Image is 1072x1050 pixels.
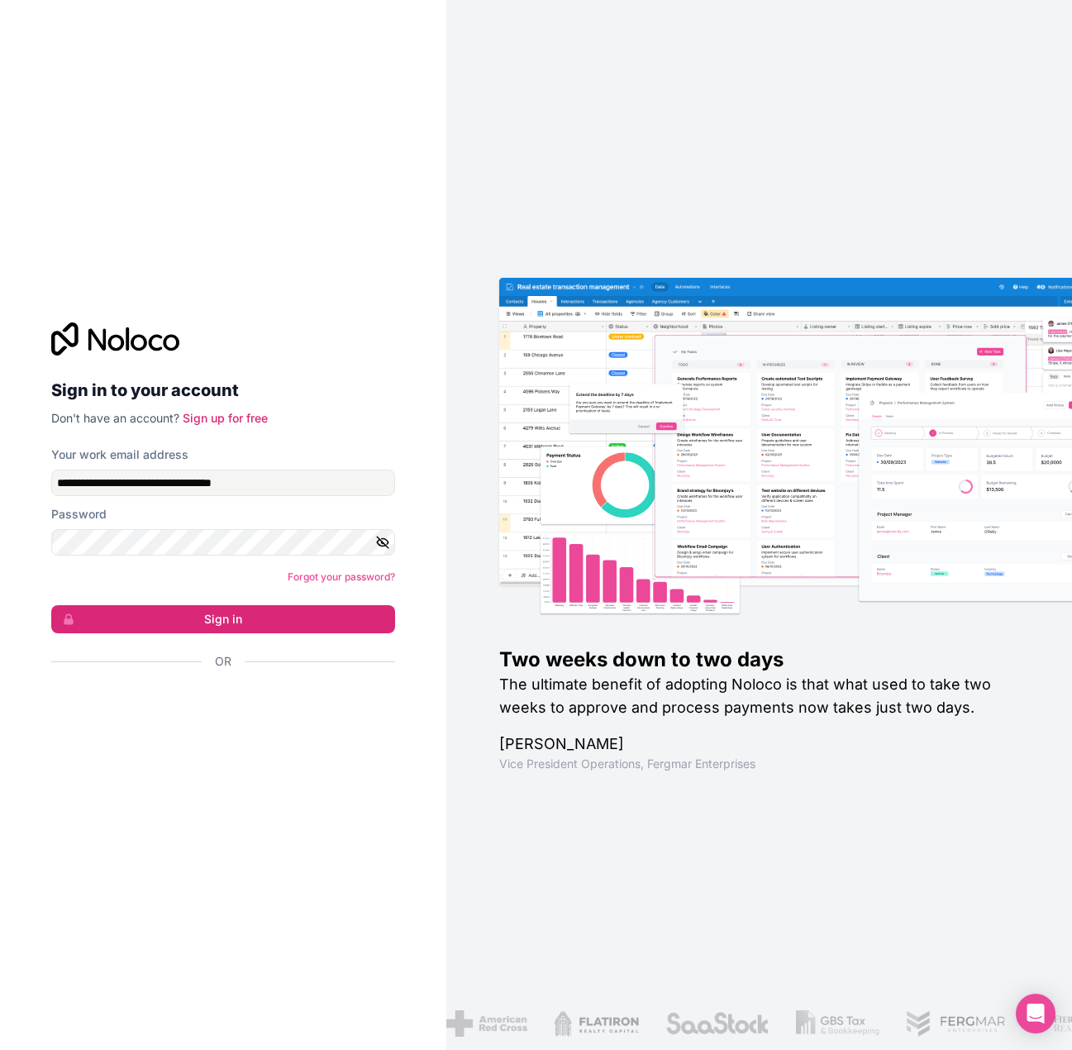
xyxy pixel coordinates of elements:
[553,1010,639,1037] img: /assets/flatiron-C8eUkumj.png
[499,733,1019,756] h1: [PERSON_NAME]
[183,411,268,425] a: Sign up for free
[51,529,395,556] input: Password
[499,756,1019,772] h1: Vice President Operations , Fergmar Enterprises
[51,446,188,463] label: Your work email address
[215,653,231,670] span: Or
[665,1010,769,1037] img: /assets/saastock-C6Zbiodz.png
[51,375,395,405] h2: Sign in to your account
[499,673,1019,719] h2: The ultimate benefit of adopting Noloco is that what used to take two weeks to approve and proces...
[499,647,1019,673] h1: Two weeks down to two days
[906,1010,1007,1037] img: /assets/fergmar-CudnrXN5.png
[51,605,395,633] button: Sign in
[446,1010,526,1037] img: /assets/american-red-cross-BAupjrZR.png
[51,470,395,496] input: Email address
[1016,994,1055,1033] div: Open Intercom Messenger
[795,1010,879,1037] img: /assets/gbstax-C-GtDUiK.png
[51,506,107,523] label: Password
[43,688,390,724] iframe: Sign in with Google Button
[288,570,395,583] a: Forgot your password?
[51,411,179,425] span: Don't have an account?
